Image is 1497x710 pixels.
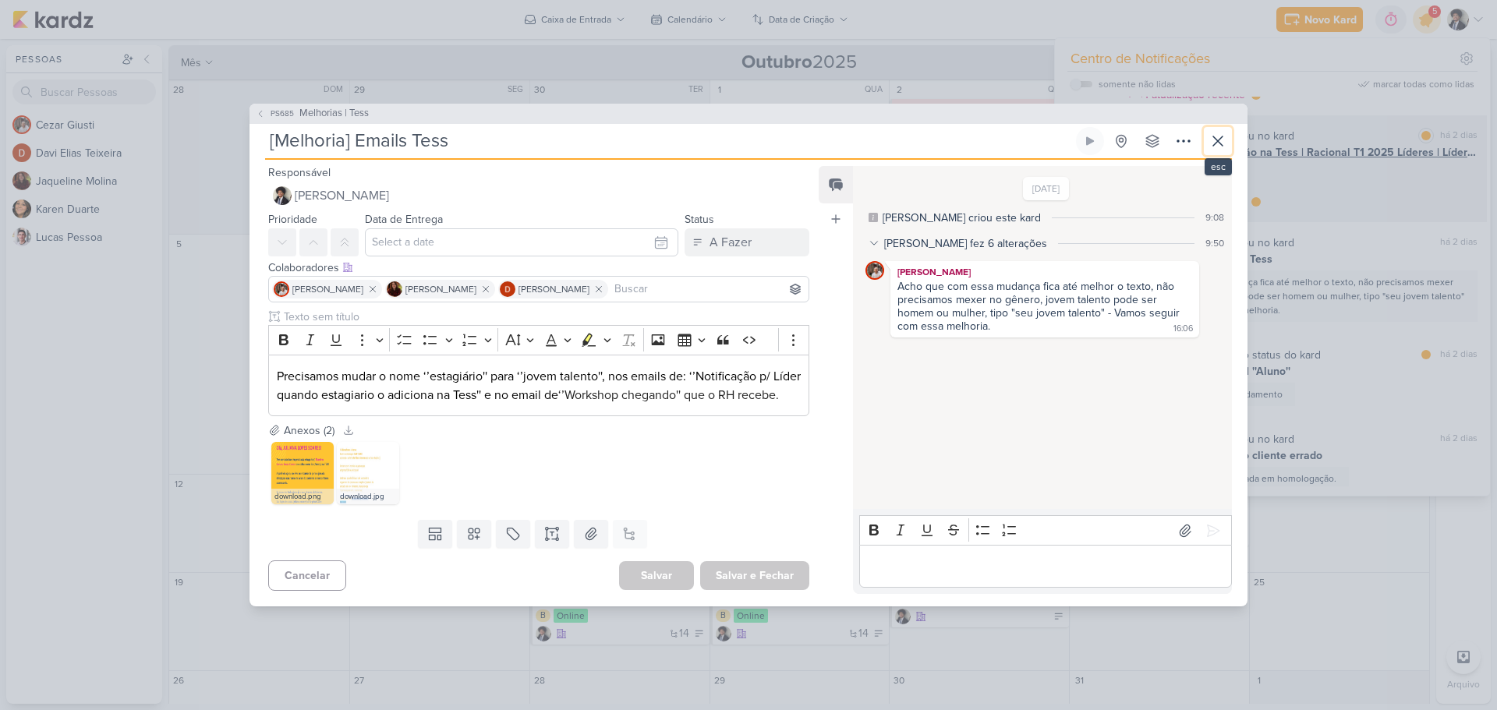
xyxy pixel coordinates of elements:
div: esc [1205,158,1232,175]
button: Cancelar [268,560,346,591]
div: Editor editing area: main [859,545,1232,588]
div: Editor toolbar [859,515,1232,546]
div: 9:08 [1205,210,1224,224]
div: download.png [271,489,334,504]
span: ‘’Workshop chegando'' que o RH recebe. [558,387,779,403]
button: PS685 Melhorias | Tess [256,106,369,122]
div: A Fazer [710,233,752,252]
span: Melhorias | Tess [299,106,369,122]
input: Texto sem título [281,309,809,325]
label: Data de Entrega [365,213,443,226]
div: 9:50 [1205,236,1224,250]
input: Kard Sem Título [265,127,1073,155]
div: [PERSON_NAME] [894,264,1196,280]
div: [PERSON_NAME] fez 6 alterações [884,235,1047,252]
span: PS685 [268,108,296,119]
div: Colaboradores [268,260,809,276]
img: Cezar Giusti [865,261,884,280]
span: [PERSON_NAME] [292,282,363,296]
div: Editor toolbar [268,325,809,355]
div: 16:06 [1173,323,1193,335]
div: download.jpg [337,489,399,504]
span: [PERSON_NAME] [405,282,476,296]
p: Precisamos mudar o nome ‘’estagiário'' para ‘’jovem talento'', nos emails de: ‘’Notificação p/ Lí... [277,367,801,404]
div: Este log é visível à todos no kard [869,213,878,222]
div: Anexos (2) [284,422,334,439]
input: Buscar [611,280,805,298]
button: [PERSON_NAME] [268,182,809,210]
img: Cezar Giusti [274,281,289,297]
label: Prioridade [268,213,317,226]
input: Select a date [365,228,678,256]
div: Ligar relógio [1084,135,1096,147]
div: Pedro Luahn criou este kard [883,210,1041,226]
img: IB99MmhBNB6Bm0RUTQ1N2i8arjtVPCQFtDWvUIdJ.jpg [337,442,399,504]
div: Acho que com essa mudança fica até melhor o texto, não precisamos mexer no gênero, jovem talento ... [897,280,1183,333]
img: Davi Elias Teixeira [500,281,515,297]
span: [PERSON_NAME] [518,282,589,296]
span: [PERSON_NAME] [295,186,389,205]
button: A Fazer [685,228,809,256]
img: Jaqueline Molina [387,281,402,297]
label: Responsável [268,166,331,179]
img: kaatj2QbJBDpZniiQnEprAFYiiYcwMZfvL8Y4QuV.png [271,442,334,504]
label: Status [685,213,714,226]
img: Pedro Luahn Simões [273,186,292,205]
div: Editor editing area: main [268,355,809,416]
